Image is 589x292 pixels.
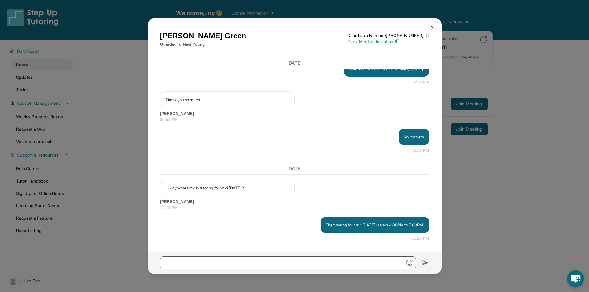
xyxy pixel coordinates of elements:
p: Guardian's Number: [PHONE_NUMBER] [347,32,429,39]
span: 05:53 PM [412,147,429,154]
p: Copy Meeting Invitation [347,39,429,45]
h1: [PERSON_NAME] Green [160,30,246,41]
p: The tutoring for Navi [DATE] is from 4:00PM to 5:00PM. [326,222,424,228]
button: chat-button [567,270,584,287]
img: Copy Icon [395,39,400,44]
h3: [DATE] [160,166,429,172]
p: Guardian of Navi Young [160,41,246,48]
span: [PERSON_NAME] [160,199,429,205]
p: Hi Joy what time is tutoring for Navi [DATE]? [165,185,289,191]
img: Close Icon [430,25,435,30]
span: 05:52 PM [412,79,429,85]
span: ⓘ [425,32,429,39]
span: 05:52 PM [160,116,429,123]
span: 01:25 PM [412,235,429,242]
p: No problem [404,134,424,140]
h3: [DATE] [160,60,429,66]
img: Emoji [406,260,412,266]
p: Thank you so much [165,97,289,103]
span: 12:10 PM [160,205,429,211]
img: Send icon [422,259,429,267]
span: [PERSON_NAME] [160,111,429,117]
